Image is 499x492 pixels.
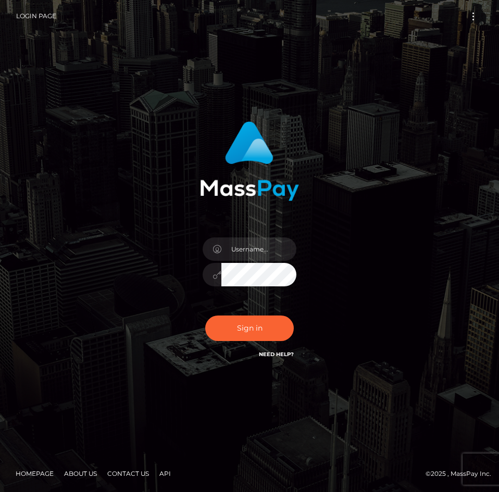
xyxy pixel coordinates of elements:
a: Homepage [11,465,58,482]
a: Need Help? [259,351,294,358]
input: Username... [221,237,296,261]
a: Contact Us [103,465,153,482]
a: About Us [60,465,101,482]
div: © 2025 , MassPay Inc. [8,468,491,480]
a: API [155,465,175,482]
button: Toggle navigation [464,9,483,23]
a: Login Page [16,5,56,27]
img: MassPay Login [200,121,299,201]
button: Sign in [205,316,294,341]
